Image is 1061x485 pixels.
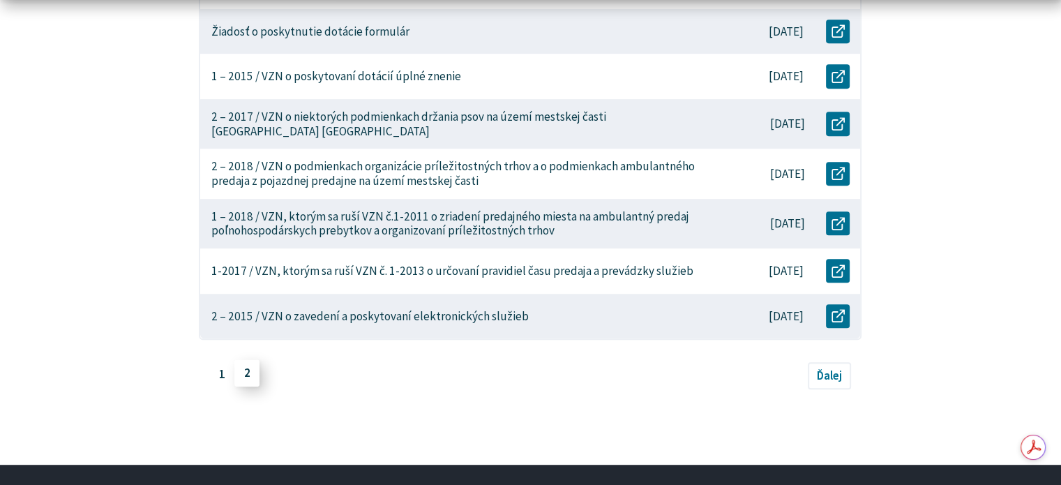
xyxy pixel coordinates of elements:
[211,24,409,39] p: Žiadosť o poskytnutie dotácie formulár
[211,309,529,324] p: 2 – 2015 / VZN o zavedení a poskytovaní elektronických služieb
[211,69,461,84] p: 1 – 2015 / VZN o poskytovaní dotácií úplné znenie
[211,159,706,188] p: 2 – 2018 / VZN o podmienkach organizácie príležitostných trhov a o podmienkach ambulantného preda...
[234,360,259,387] a: 2
[770,117,805,131] p: [DATE]
[770,216,805,231] p: [DATE]
[770,167,805,181] p: [DATE]
[817,368,842,383] span: Ďalej
[808,362,852,389] a: Ďalej
[211,264,693,278] p: 1-2017 / VZN, ktorým sa ruší VZN č. 1-2013 o určovaní pravidiel času predaja a prevádzky služieb
[769,24,804,39] p: [DATE]
[769,264,804,278] p: [DATE]
[211,209,706,238] p: 1 – 2018 / VZN, ktorým sa ruší VZN č.1-2011 o zriadení predajného miesta na ambulantný predaj poľ...
[210,361,235,387] span: 1
[211,110,706,138] p: 2 – 2017 / VZN o niektorých podmienkach držania psov na území mestskej časti [GEOGRAPHIC_DATA] [G...
[769,309,804,324] p: [DATE]
[769,69,804,84] p: [DATE]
